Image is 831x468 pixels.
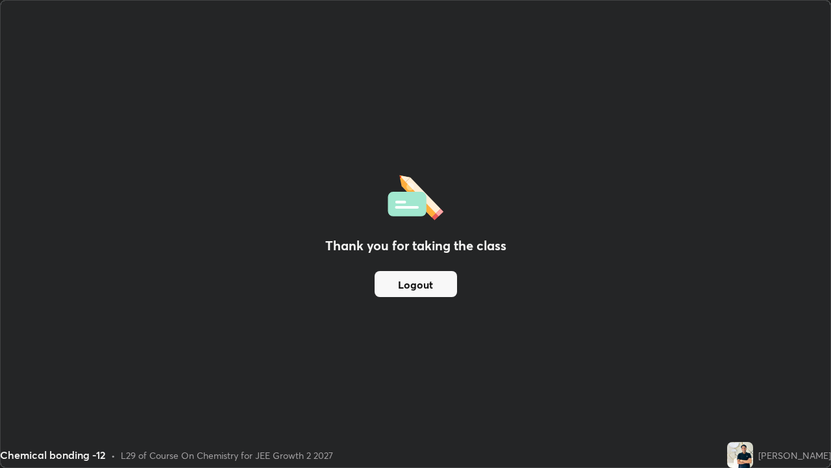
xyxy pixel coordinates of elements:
img: offlineFeedback.1438e8b3.svg [388,171,443,220]
div: [PERSON_NAME] [758,448,831,462]
h2: Thank you for taking the class [325,236,506,255]
div: • [111,448,116,462]
button: Logout [375,271,457,297]
img: 6f5849fa1b7a4735bd8d44a48a48ab07.jpg [727,442,753,468]
div: L29 of Course On Chemistry for JEE Growth 2 2027 [121,448,333,462]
